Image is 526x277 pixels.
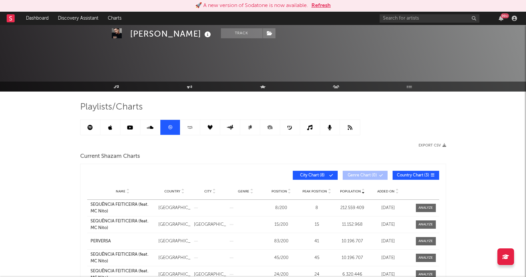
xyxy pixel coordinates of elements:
[90,238,155,245] a: PERVERSA
[301,221,333,228] div: 15
[194,221,226,228] div: [GEOGRAPHIC_DATA]
[21,12,53,25] a: Dashboard
[336,205,369,211] div: 212.559.409
[158,255,191,261] div: [GEOGRAPHIC_DATA]
[53,12,103,25] a: Discovery Assistant
[90,251,155,264] a: SEQUÊNCIA FEITICEIRA (feat. MC Nito)
[372,221,404,228] div: [DATE]
[158,221,191,228] div: [GEOGRAPHIC_DATA]
[80,103,143,111] span: Playlists/Charts
[343,171,388,180] button: Genre Chart(0)
[195,2,308,10] div: 🚀 A new version of Sodatone is now available.
[302,189,327,193] span: Peak Position
[204,189,212,193] span: City
[130,28,213,39] div: [PERSON_NAME]
[265,205,297,211] div: 8 / 200
[293,171,338,180] button: City Chart(8)
[265,255,297,261] div: 45 / 200
[164,189,180,193] span: Country
[499,16,503,21] button: 99+
[419,143,446,147] button: Export CSV
[336,238,369,245] div: 10.196.707
[340,189,361,193] span: Population
[271,189,287,193] span: Position
[311,2,331,10] button: Refresh
[221,28,263,38] button: Track
[158,238,191,245] div: [GEOGRAPHIC_DATA]
[158,205,191,211] div: [GEOGRAPHIC_DATA]
[397,173,429,177] span: Country Chart ( 3 )
[336,221,369,228] div: 11.152.968
[265,238,297,245] div: 83 / 200
[80,152,140,160] span: Current Shazam Charts
[301,205,333,211] div: 8
[90,201,155,214] a: SEQUÊNCIA FEITICEIRA (feat. MC Nito)
[301,255,333,261] div: 45
[377,189,395,193] span: Added On
[372,255,404,261] div: [DATE]
[301,238,333,245] div: 41
[393,171,439,180] button: Country Chart(3)
[501,13,509,18] div: 99 +
[116,189,125,193] span: Name
[265,221,297,228] div: 15 / 200
[336,255,369,261] div: 10.196.707
[90,218,155,231] a: SEQUÊNCIA FEITICEIRA (feat. MC Nito)
[372,205,404,211] div: [DATE]
[372,238,404,245] div: [DATE]
[297,173,328,177] span: City Chart ( 8 )
[103,12,126,25] a: Charts
[347,173,378,177] span: Genre Chart ( 0 )
[238,189,249,193] span: Genre
[380,14,479,23] input: Search for artists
